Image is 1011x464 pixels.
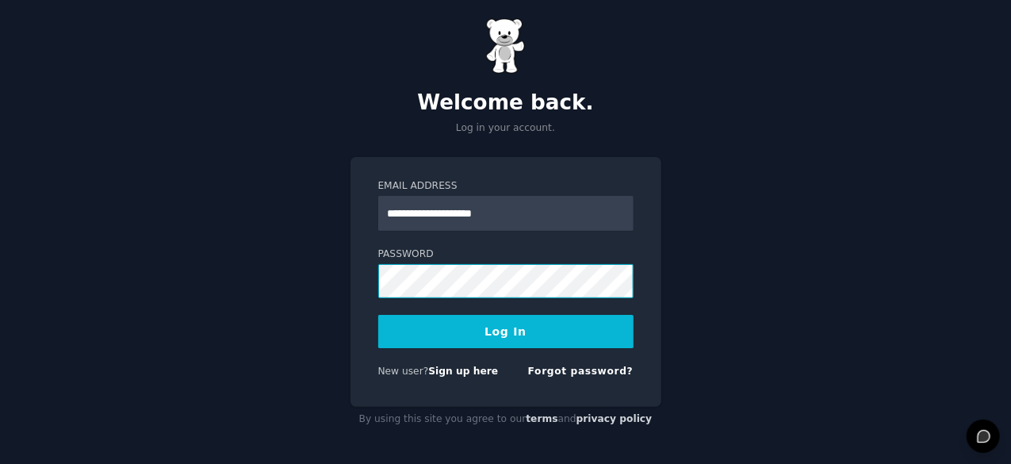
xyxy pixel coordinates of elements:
a: Forgot password? [528,366,634,377]
button: Log In [378,315,634,348]
a: privacy policy [576,413,653,424]
label: Email Address [378,179,634,194]
a: terms [526,413,557,424]
p: Log in your account. [350,121,661,136]
a: Sign up here [428,366,498,377]
img: Gummy Bear [486,18,526,74]
label: Password [378,247,634,262]
h2: Welcome back. [350,90,661,116]
div: By using this site you agree to our and [350,407,661,432]
span: New user? [378,366,429,377]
